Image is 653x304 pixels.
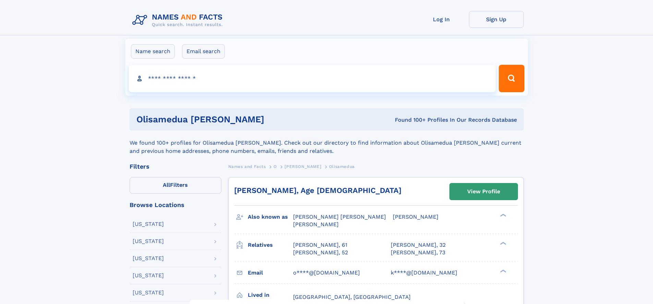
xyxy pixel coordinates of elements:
[393,214,438,220] span: [PERSON_NAME]
[248,289,293,301] h3: Lived in
[391,249,445,256] a: [PERSON_NAME], 73
[130,202,221,208] div: Browse Locations
[293,294,411,300] span: [GEOGRAPHIC_DATA], [GEOGRAPHIC_DATA]
[293,249,348,256] a: [PERSON_NAME], 52
[293,241,347,249] a: [PERSON_NAME], 61
[136,115,330,124] h1: Olisamedua [PERSON_NAME]
[329,164,355,169] span: Olisamedua
[499,65,524,92] button: Search Button
[293,221,339,228] span: [PERSON_NAME]
[131,44,175,59] label: Name search
[133,239,164,244] div: [US_STATE]
[130,11,228,29] img: Logo Names and Facts
[248,267,293,279] h3: Email
[469,11,524,28] a: Sign Up
[130,163,221,170] div: Filters
[130,177,221,194] label: Filters
[414,11,469,28] a: Log In
[248,239,293,251] h3: Relatives
[133,256,164,261] div: [US_STATE]
[129,65,496,92] input: search input
[163,182,170,188] span: All
[467,184,500,199] div: View Profile
[248,211,293,223] h3: Also known as
[133,221,164,227] div: [US_STATE]
[274,162,277,171] a: O
[285,164,321,169] span: [PERSON_NAME]
[274,164,277,169] span: O
[498,241,507,245] div: ❯
[133,273,164,278] div: [US_STATE]
[498,213,507,218] div: ❯
[498,269,507,273] div: ❯
[293,214,386,220] span: [PERSON_NAME] [PERSON_NAME]
[133,290,164,295] div: [US_STATE]
[391,241,446,249] a: [PERSON_NAME], 32
[130,131,524,155] div: We found 100+ profiles for Olisamedua [PERSON_NAME]. Check out our directory to find information ...
[450,183,518,200] a: View Profile
[182,44,225,59] label: Email search
[329,116,517,124] div: Found 100+ Profiles In Our Records Database
[228,162,266,171] a: Names and Facts
[285,162,321,171] a: [PERSON_NAME]
[234,186,401,195] a: [PERSON_NAME], Age [DEMOGRAPHIC_DATA]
